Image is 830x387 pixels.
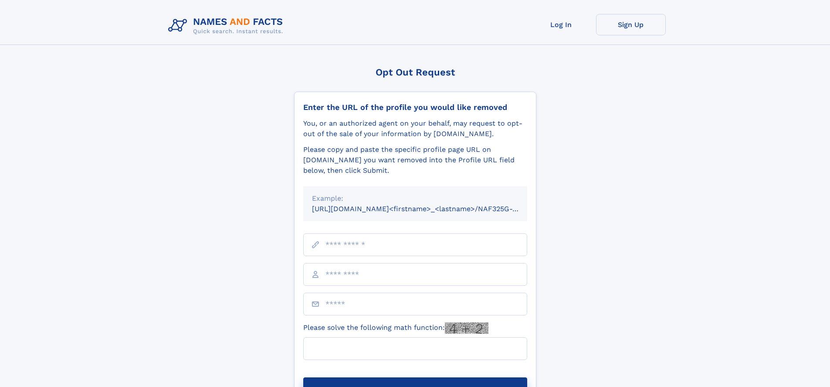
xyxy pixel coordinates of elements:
[303,118,527,139] div: You, or an authorized agent on your behalf, may request to opt-out of the sale of your informatio...
[165,14,290,38] img: Logo Names and Facts
[303,322,488,334] label: Please solve the following math function:
[312,205,544,213] small: [URL][DOMAIN_NAME]<firstname>_<lastname>/NAF325G-xxxxxxxx
[303,103,527,112] div: Enter the URL of the profile you would like removed
[526,14,596,35] a: Log In
[294,67,536,78] div: Opt Out Request
[596,14,666,35] a: Sign Up
[303,144,527,176] div: Please copy and paste the specific profile page URL on [DOMAIN_NAME] you want removed into the Pr...
[312,193,518,204] div: Example:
